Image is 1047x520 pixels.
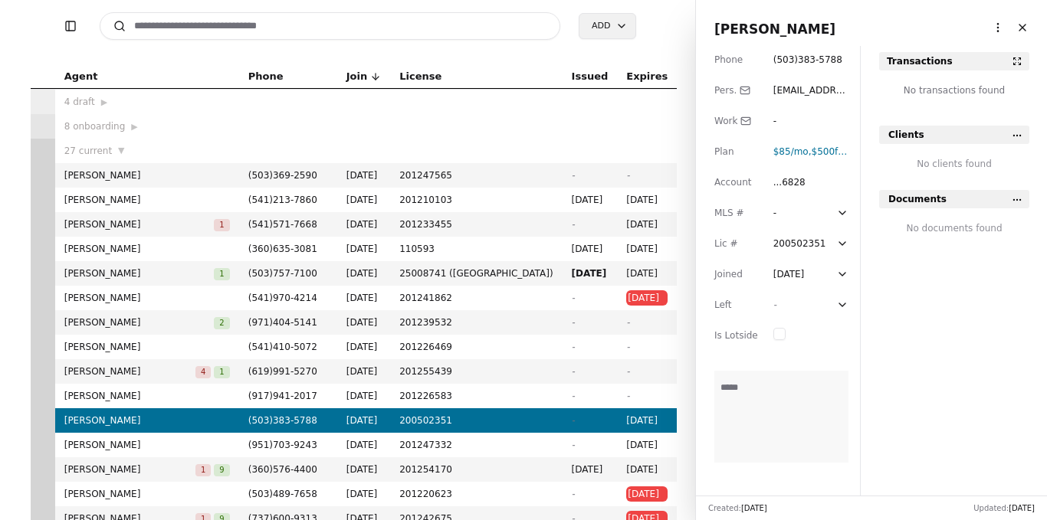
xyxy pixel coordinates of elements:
[773,267,805,282] div: [DATE]
[64,462,195,477] span: [PERSON_NAME]
[888,127,924,142] span: Clients
[346,364,381,379] span: [DATE]
[214,464,229,476] span: 9
[773,146,809,157] span: $85 /mo
[626,437,668,453] span: [DATE]
[64,241,230,257] span: [PERSON_NAME]
[131,120,137,134] span: ▶
[399,364,553,379] span: 201255439
[346,217,381,232] span: [DATE]
[773,54,842,65] span: ( 503 ) 383 - 5788
[879,221,1029,236] div: No documents found
[626,192,668,208] span: [DATE]
[773,205,801,221] div: -
[773,236,826,251] div: 200502351
[1009,504,1035,512] span: [DATE]
[346,339,381,355] span: [DATE]
[399,241,553,257] span: 110593
[64,94,230,110] div: 4 draft
[64,315,215,330] span: [PERSON_NAME]
[572,440,575,450] span: -
[248,170,317,181] span: ( 503 ) 369 - 2590
[572,391,575,401] span: -
[572,342,575,352] span: -
[195,364,211,379] button: 4
[64,68,98,85] span: Agent
[626,462,668,477] span: [DATE]
[248,489,317,499] span: ( 503 ) 489 - 7658
[773,85,848,126] span: [EMAIL_ADDRESS][DOMAIN_NAME]
[64,192,230,208] span: [PERSON_NAME]
[399,437,553,453] span: 201247332
[248,366,317,377] span: ( 619 ) 991 - 5270
[887,54,953,69] div: Transactions
[248,244,317,254] span: ( 360 ) 635 - 3081
[572,366,575,377] span: -
[708,502,767,514] div: Created:
[714,175,758,190] div: Account
[399,217,553,232] span: 201233455
[399,192,553,208] span: 201210103
[714,83,758,98] div: Pers.
[399,266,553,281] span: 25008741 ([GEOGRAPHIC_DATA])
[714,144,758,159] div: Plan
[346,388,381,404] span: [DATE]
[64,217,215,232] span: [PERSON_NAME]
[572,266,609,281] span: [DATE]
[214,317,229,329] span: 2
[346,413,381,428] span: [DATE]
[399,290,553,306] span: 201241862
[214,219,229,231] span: 1
[626,217,668,232] span: [DATE]
[572,219,575,230] span: -
[214,364,229,379] button: 1
[248,268,317,279] span: ( 503 ) 757 - 7100
[572,293,575,303] span: -
[64,168,230,183] span: [PERSON_NAME]
[879,156,1029,172] div: No clients found
[64,388,230,404] span: [PERSON_NAME]
[248,293,317,303] span: ( 541 ) 970 - 4214
[714,113,758,129] div: Work
[346,68,367,85] span: Join
[248,415,317,426] span: ( 503 ) 383 - 5788
[248,219,317,230] span: ( 541 ) 571 - 7668
[626,391,629,401] span: -
[714,297,758,312] div: Left
[626,342,629,352] span: -
[714,21,835,37] span: [PERSON_NAME]
[64,486,230,502] span: [PERSON_NAME]
[64,119,230,134] div: 8 onboarding
[572,462,609,477] span: [DATE]
[628,486,666,502] span: [DATE]
[214,315,229,330] button: 2
[812,146,850,157] span: $500 fee
[64,339,230,355] span: [PERSON_NAME]
[248,317,317,328] span: ( 971 ) 404 - 5141
[626,68,668,85] span: Expires
[773,146,812,157] span: ,
[773,175,806,190] div: ...6828
[248,440,317,450] span: ( 951 ) 703 - 9243
[572,170,575,181] span: -
[64,290,230,306] span: [PERSON_NAME]
[346,486,381,502] span: [DATE]
[773,113,801,129] div: -
[973,502,1035,514] div: Updated:
[101,96,107,110] span: ▶
[399,388,553,404] span: 201226583
[741,504,767,512] span: [DATE]
[714,52,758,67] div: Phone
[346,192,381,208] span: [DATE]
[626,413,668,428] span: [DATE]
[572,241,609,257] span: [DATE]
[399,339,553,355] span: 201226469
[572,317,575,328] span: -
[626,317,629,328] span: -
[346,462,381,477] span: [DATE]
[399,168,553,183] span: 201247565
[195,462,211,477] button: 1
[714,328,758,343] div: Is Lotside
[248,464,317,475] span: ( 360 ) 576 - 4400
[714,236,758,251] div: Lic #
